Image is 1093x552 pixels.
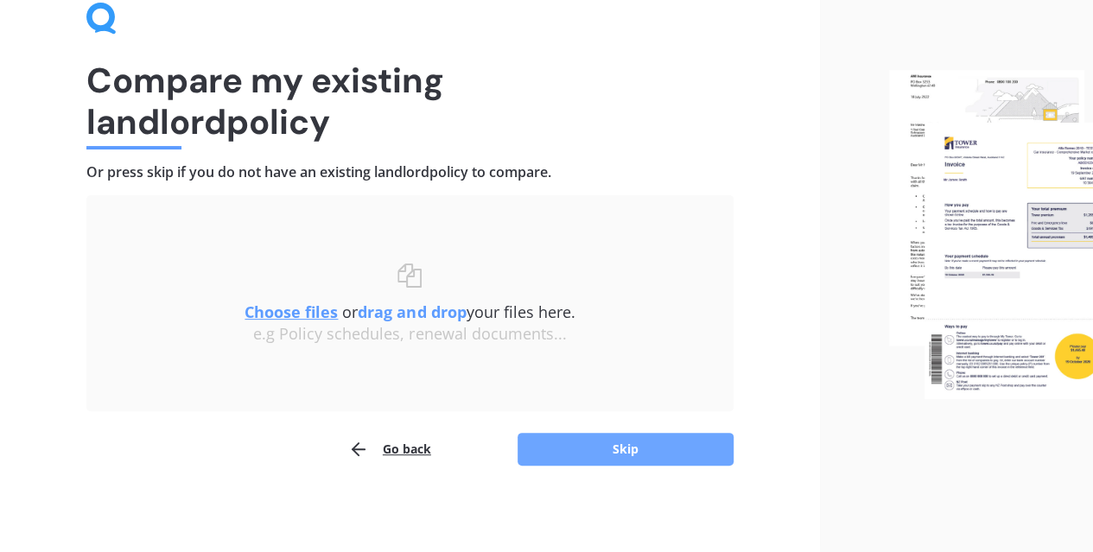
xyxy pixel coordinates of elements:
[245,301,338,322] u: Choose files
[86,163,734,181] h4: Or press skip if you do not have an existing landlord policy to compare.
[348,432,431,466] button: Go back
[518,433,734,466] button: Skip
[889,70,1093,399] img: files.webp
[121,325,699,344] div: e.g Policy schedules, renewal documents...
[86,60,734,143] h1: Compare my existing landlord policy
[358,301,466,322] b: drag and drop
[245,301,575,322] span: or your files here.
